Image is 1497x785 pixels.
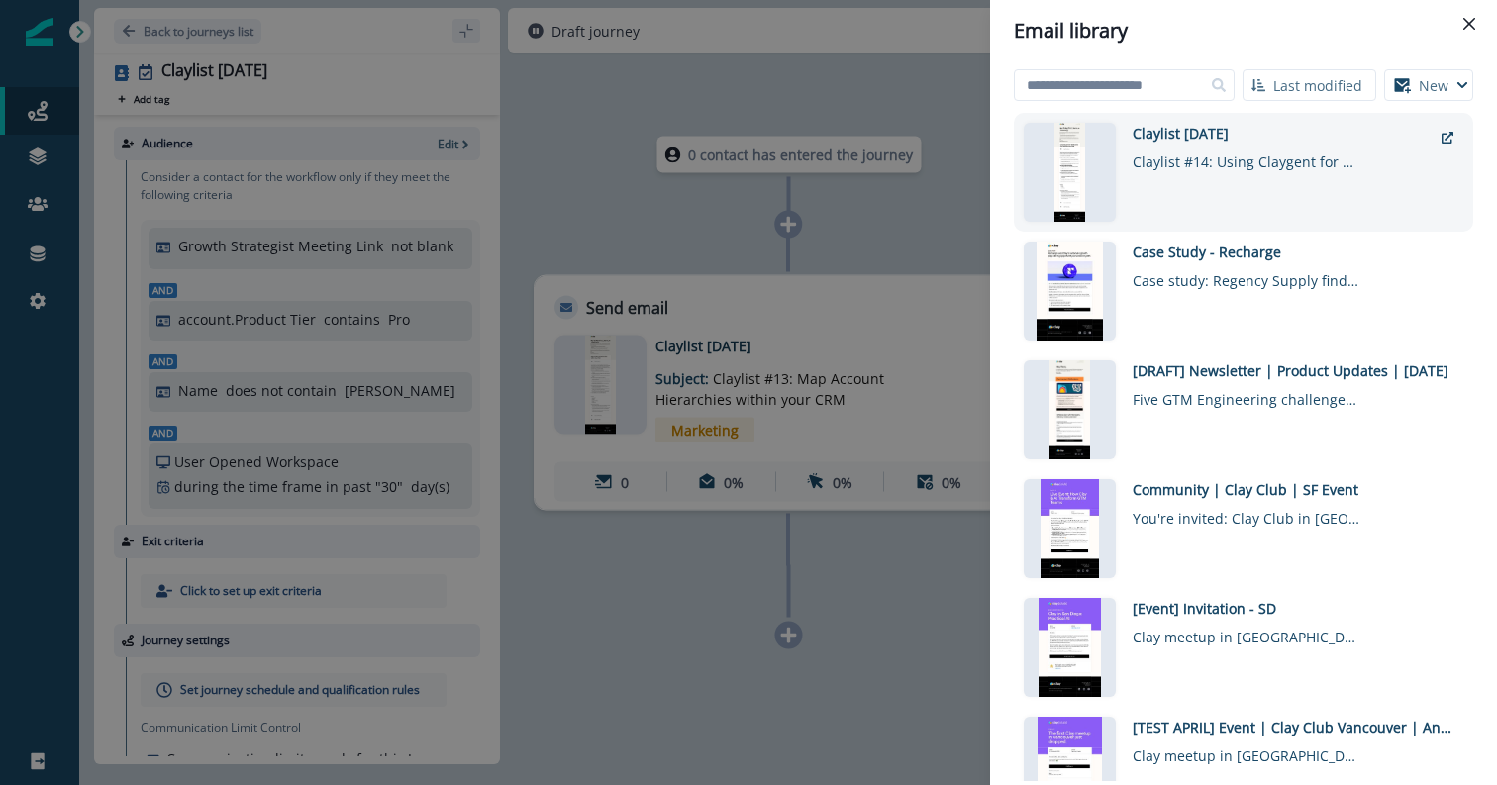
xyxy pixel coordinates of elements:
button: Last modified [1243,69,1376,101]
div: Case study: Regency Supply finds and qualifies niche customers with [PERSON_NAME] [1133,262,1360,291]
button: New [1384,69,1473,101]
div: Claylist #14: Using Claygent for TAM Sourcing [1133,144,1360,172]
div: Email library [1014,16,1473,46]
button: external-link [1432,123,1463,152]
div: You're invited: Clay Club in [GEOGRAPHIC_DATA] [1133,500,1360,529]
button: Close [1453,8,1485,40]
div: Five GTM Engineering challenges and product updates that make them easier to tackle [1133,381,1360,410]
div: [TEST APRIL] Event | Clay Club Vancouver | Announcement 1 | [DATE] [1133,717,1459,737]
div: Case Study - Recharge [1133,242,1459,262]
div: Community | Clay Club | SF Event [1133,479,1459,500]
div: Clay meetup in [GEOGRAPHIC_DATA] [1133,619,1360,647]
div: Clay meetup in [GEOGRAPHIC_DATA] [1133,737,1360,766]
div: Claylist [DATE] [1133,123,1432,144]
div: [DRAFT] Newsletter | Product Updates | [DATE] [1133,360,1459,381]
div: [Event] Invitation - SD [1133,598,1459,619]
